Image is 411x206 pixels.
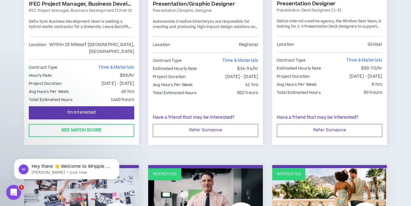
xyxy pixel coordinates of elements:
[157,19,207,24] strong: Associate Creative Director
[29,8,134,13] a: IFEC Project Manager, Business Development (Chief of Staff)
[153,19,157,24] span: As
[153,89,197,96] p: Total Estimated Hours
[277,171,301,177] p: Interested
[153,8,258,13] a: Presentation/Graphic Designer
[346,57,382,63] span: Time & Materials
[277,65,321,72] p: Estimated Hourly Rate
[237,89,258,96] p: 902 hours
[222,57,258,64] span: Time & Materials
[29,80,62,87] p: Project Duration
[153,57,182,64] p: Contract Type
[225,73,258,80] p: [DATE] - [DATE]
[29,106,134,119] button: I'm Interested
[361,65,382,72] p: $50-70/hr
[14,45,24,55] img: Profile image for Morgan
[67,110,96,116] span: I'm Interested
[277,7,382,13] a: Presentation Deck Designers (2-3)
[101,80,134,87] p: [DATE] - [DATE]
[153,73,186,80] p: Project Duration
[29,19,131,41] span: Delta Sync Business Development team is seeking a hybrid onsite contractor for a Maternity Leave ...
[121,88,134,95] p: 40 hrs
[277,124,382,137] button: Refer Someone
[153,114,258,121] p: Have a friend that may be interested?
[368,41,382,48] p: Global
[153,65,197,72] p: Estimated Hourly Rate
[153,1,258,7] a: Presentation/Graphic Designer
[153,124,258,137] button: Refer Someone
[19,185,24,190] span: 1
[29,1,134,7] a: IFEC Project Manager, Business Development (Chief of Staff)
[277,81,316,88] p: Avg Hours Per Week
[9,39,115,60] div: message notification from Morgan, Just now. Hey there 👋 Welcome to Wripple 🙌 Take a look around! ...
[277,89,321,96] p: Total Estimated Hours
[153,41,170,48] p: Location
[245,81,258,88] p: 41 hrs
[46,41,134,55] p: Within 25 Miles of [GEOGRAPHIC_DATA], [GEOGRAPHIC_DATA]
[372,81,382,88] p: 6 hrs
[5,120,129,189] iframe: Intercom notifications message
[29,72,52,79] p: Hourly Rate
[120,72,134,79] p: $66/hr
[277,114,382,121] p: Have a friend that may be interested?
[153,81,192,88] p: Avg Hours Per Week
[29,96,73,103] p: Total Estimated Hours
[239,41,258,48] p: Regional
[29,41,46,55] p: Location
[29,64,58,71] p: Contract Type
[98,64,134,71] span: Time & Materials
[27,44,107,50] p: Hey there 👋 Welcome to Wripple 🙌 Take a look around! If you have any questions, just reply to thi...
[111,96,134,103] p: 1440 hours
[237,65,258,72] p: $34-54/hr
[6,185,21,200] iframe: Intercom live chat
[349,73,382,80] p: [DATE] - [DATE]
[277,41,294,48] p: Location
[153,171,177,177] p: Interested
[277,57,306,64] p: Contract Type
[29,88,68,95] p: Avg Hours Per Week
[277,1,382,7] a: Presentation Designer
[277,73,310,80] p: Project Duration
[364,89,382,96] p: 90 hours
[277,19,381,40] span: Delta's internal creative agency, the Window Seat team, is looking for 2-3 Presentation Deck Desi...
[27,50,107,56] p: Message from Morgan, sent Just now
